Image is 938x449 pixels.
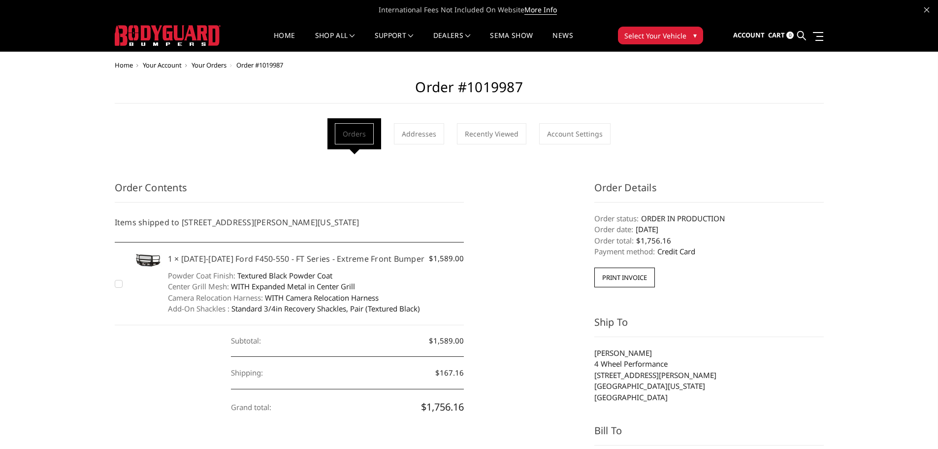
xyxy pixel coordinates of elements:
li: [GEOGRAPHIC_DATA] [594,392,824,403]
h5: 1 × [DATE]-[DATE] Ford F450-550 - FT Series - Extreme Front Bumper [168,253,464,265]
li: [STREET_ADDRESS][PERSON_NAME] [594,370,824,381]
h3: Order Contents [115,180,464,203]
button: Print Invoice [594,268,655,287]
dt: Shipping: [231,357,263,389]
dd: $167.16 [231,357,464,389]
dd: [DATE] [594,224,824,235]
dt: Powder Coat Finish: [168,270,235,281]
dt: Center Grill Mesh: [168,281,229,292]
a: Recently Viewed [457,123,526,144]
a: Your Orders [192,61,226,69]
h3: Order Details [594,180,824,203]
dd: WITH Camera Relocation Harness [168,292,464,304]
li: [PERSON_NAME] [594,347,824,359]
dd: Credit Card [594,246,824,257]
a: shop all [315,32,355,51]
dd: $1,756.16 [231,389,464,425]
span: Cart [768,31,785,39]
dd: Textured Black Powder Coat [168,270,464,281]
a: Dealers [433,32,471,51]
span: 0 [786,32,794,39]
img: BODYGUARD BUMPERS [115,25,221,46]
dt: Add-On Shackles : [168,303,229,314]
dt: Camera Relocation Harness: [168,292,263,304]
dd: ORDER IN PRODUCTION [594,213,824,224]
span: $1,589.00 [429,253,464,264]
a: Addresses [394,123,444,144]
a: Your Account [143,61,182,69]
h2: Order #1019987 [115,79,824,104]
button: Select Your Vehicle [618,27,703,44]
a: Cart 0 [768,22,794,49]
li: [GEOGRAPHIC_DATA][US_STATE] [594,380,824,392]
dt: Order status: [594,213,639,224]
a: Home [115,61,133,69]
dd: WITH Expanded Metal in Center Grill [168,281,464,292]
h3: Bill To [594,423,824,446]
dt: Subtotal: [231,325,261,357]
dd: $1,756.16 [594,235,824,246]
span: Account [733,31,765,39]
dt: Order date: [594,224,633,235]
h3: Ship To [594,315,824,337]
dd: Standard 3/4in Recovery Shackles, Pair (Textured Black) [168,303,464,314]
span: ▾ [693,30,697,40]
a: More Info [524,5,557,15]
dt: Order total: [594,235,634,246]
dd: $1,589.00 [231,325,464,357]
a: Orders [335,123,374,144]
a: Account [733,22,765,49]
span: Select Your Vehicle [624,31,686,41]
a: Home [274,32,295,51]
a: SEMA Show [490,32,533,51]
span: Order #1019987 [236,61,283,69]
a: News [552,32,573,51]
h5: Items shipped to [STREET_ADDRESS][PERSON_NAME][US_STATE] [115,216,464,228]
a: Support [375,32,414,51]
img: 2023-2025 Ford F450-550 - FT Series - Extreme Front Bumper [129,253,163,269]
dt: Payment method: [594,246,655,257]
a: Account Settings [539,123,611,144]
dt: Grand total: [231,391,271,423]
li: 4 Wheel Performance [594,358,824,370]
